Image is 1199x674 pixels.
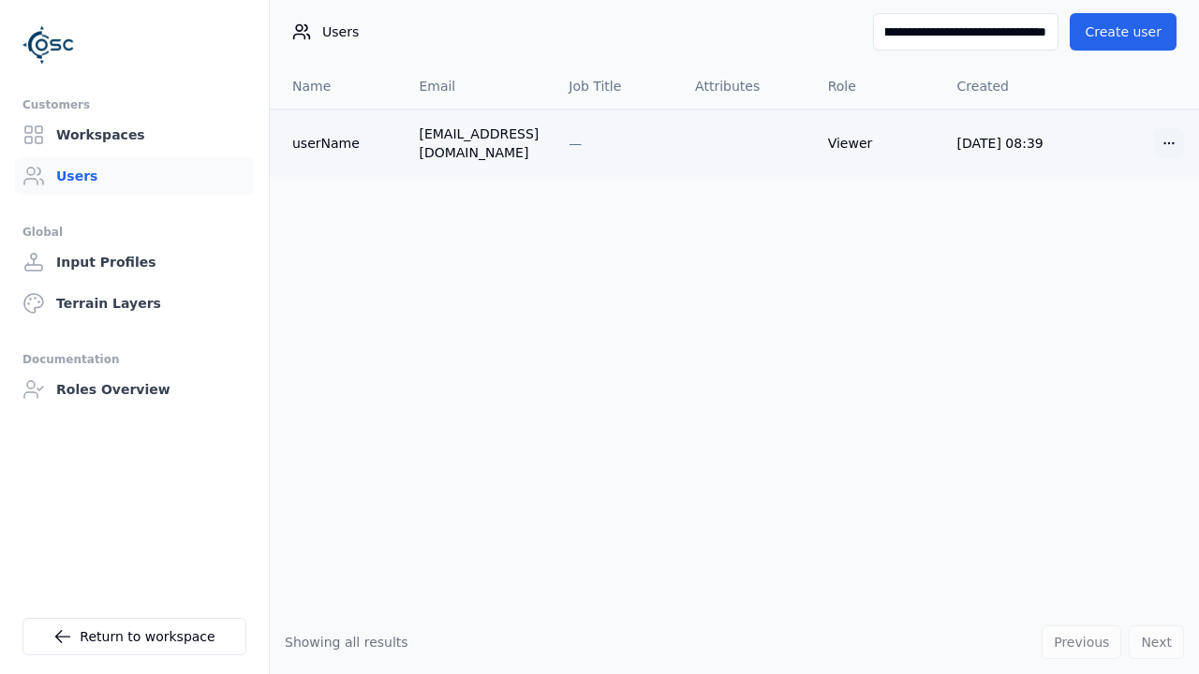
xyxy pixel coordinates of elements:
[1070,13,1177,51] button: Create user
[569,136,582,151] span: —
[828,134,927,153] div: Viewer
[270,64,404,109] th: Name
[15,116,254,154] a: Workspaces
[22,94,246,116] div: Customers
[15,157,254,195] a: Users
[292,134,389,153] a: userName
[15,371,254,408] a: Roles Overview
[22,348,246,371] div: Documentation
[322,22,359,41] span: Users
[15,243,254,281] a: Input Profiles
[285,635,408,650] span: Showing all results
[957,134,1058,153] div: [DATE] 08:39
[15,285,254,322] a: Terrain Layers
[22,19,75,71] img: Logo
[680,64,813,109] th: Attributes
[22,221,246,243] div: Global
[404,64,554,109] th: Email
[942,64,1073,109] th: Created
[554,64,680,109] th: Job Title
[419,125,539,162] div: [EMAIL_ADDRESS][DOMAIN_NAME]
[22,618,246,655] a: Return to workspace
[813,64,942,109] th: Role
